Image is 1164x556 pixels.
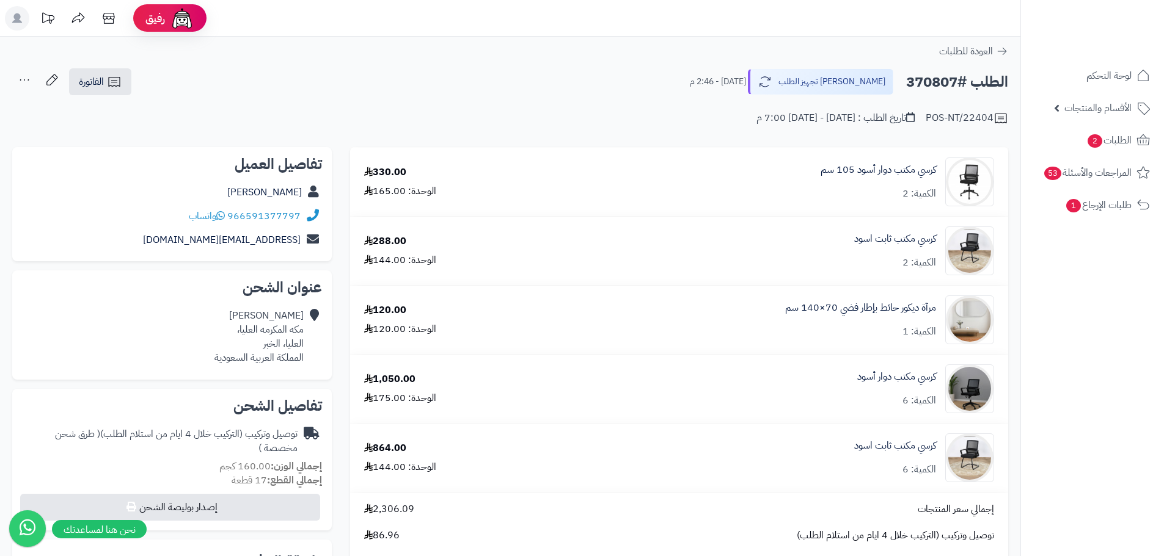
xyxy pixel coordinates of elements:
[364,322,436,336] div: الوحدة: 120.00
[219,459,322,474] small: 160.00 كجم
[364,391,436,405] div: الوحدة: 175.00
[1065,197,1132,214] span: طلبات الإرجاع
[189,209,225,223] a: واتساب
[902,256,936,270] div: الكمية: 2
[143,233,301,247] a: [EMAIL_ADDRESS][DOMAIN_NAME]
[69,68,131,95] a: الفاتورة
[902,325,936,339] div: الكمية: 1
[227,209,301,223] a: 966591377797
[918,502,994,516] span: إجمالي سعر المنتجات
[1088,134,1102,148] span: 2
[748,69,893,95] button: [PERSON_NAME] تجهيز الطلب
[22,399,322,413] h2: تفاصيل الشحن
[946,226,994,275] img: 1746973940-2-90x90.jpg
[20,494,320,521] button: إصدار بوليصة الشحن
[902,187,936,201] div: الكمية: 2
[946,295,994,344] img: 1753786058-1-90x90.jpg
[271,459,322,474] strong: إجمالي الوزن:
[1028,190,1157,220] a: طلبات الإرجاع1
[946,364,994,413] img: 1753945823-1-90x90.jpg
[170,6,194,31] img: ai-face.png
[1028,126,1157,155] a: الطلبات2
[1081,30,1152,56] img: logo-2.png
[22,280,322,295] h2: عنوان الشحن
[267,473,322,488] strong: إجمالي القطع:
[364,303,406,317] div: 120.00
[145,11,165,26] span: رفيق
[785,301,936,315] a: مرآة ديكور حائط بإطار فضي 70×140 سم
[227,185,302,200] a: [PERSON_NAME]
[364,460,436,474] div: الوحدة: 144.00
[364,529,400,543] span: 86.96
[364,253,436,267] div: الوحدة: 144.00
[1044,167,1061,180] span: 53
[1064,99,1132,117] span: الأقسام والمنتجات
[939,44,1008,59] a: العودة للطلبات
[364,165,406,179] div: 330.00
[55,427,298,455] span: ( طرق شحن مخصصة )
[902,394,936,408] div: الكمية: 6
[232,473,322,488] small: 17 قطعة
[756,111,915,125] div: تاريخ الطلب : [DATE] - [DATE] 7:00 م
[364,372,415,386] div: 1,050.00
[926,111,1008,126] div: POS-NT/22404
[22,427,298,455] div: توصيل وتركيب (التركيب خلال 4 ايام من استلام الطلب)
[364,234,406,248] div: 288.00
[1043,164,1132,181] span: المراجعات والأسئلة
[946,433,994,482] img: 1746973940-2-90x90.jpg
[214,309,304,364] div: [PERSON_NAME] مكه المكرمه العليا، العليا، الخبر المملكة العربية السعودية
[79,74,104,89] span: الفاتورة
[797,529,994,543] span: توصيل وتركيب (التركيب خلال 4 ايام من استلام الطلب)
[22,157,322,171] h2: تفاصيل العميل
[1086,67,1132,84] span: لوحة التحكم
[902,463,936,477] div: الكمية: 6
[1028,61,1157,90] a: لوحة التحكم
[364,441,406,455] div: 864.00
[690,76,746,88] small: [DATE] - 2:46 م
[854,232,936,246] a: كرسي مكتب ثابت اسود
[939,44,993,59] span: العودة للطلبات
[857,370,936,384] a: كرسي مكتب دوار أسود
[32,6,63,34] a: تحديثات المنصة
[906,70,1008,95] h2: الطلب #370807
[364,184,436,198] div: الوحدة: 165.00
[854,439,936,453] a: كرسي مكتب ثابت اسود
[364,502,414,516] span: 2,306.09
[821,163,936,177] a: كرسي مكتب دوار أسود 105 سم
[946,157,994,206] img: 1728834148-110102090195-90x90.jpg
[1086,132,1132,149] span: الطلبات
[1028,158,1157,187] a: المراجعات والأسئلة53
[1066,199,1081,212] span: 1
